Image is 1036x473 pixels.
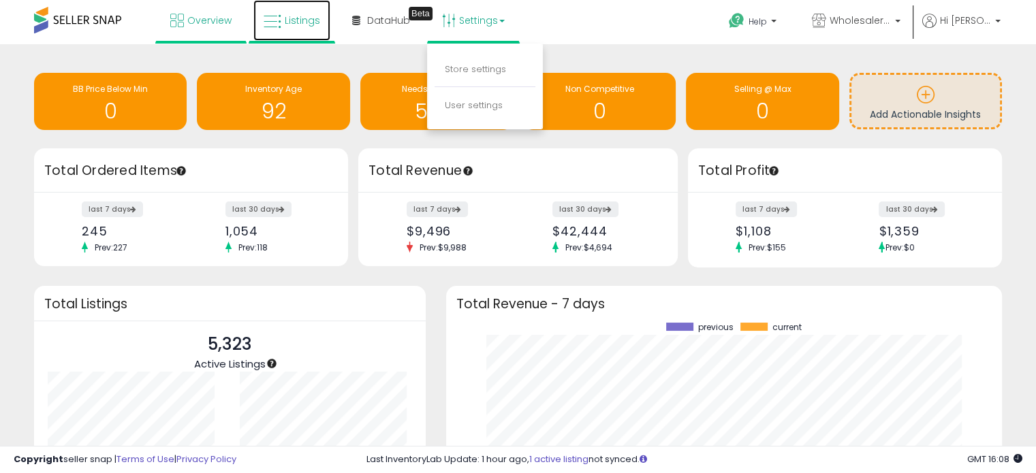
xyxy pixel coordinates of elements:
[402,83,471,95] span: Needs to Reprice
[225,224,324,238] div: 1,054
[718,2,790,44] a: Help
[830,14,891,27] span: Wholesaler AZ
[736,224,834,238] div: $1,108
[88,242,134,253] span: Prev: 227
[409,7,433,20] div: Tooltip anchor
[413,242,473,253] span: Prev: $9,988
[175,165,187,177] div: Tooltip anchor
[523,73,676,130] a: Non Competitive 0
[34,73,187,130] a: BB Price Below Min 0
[44,161,338,180] h3: Total Ordered Items
[559,242,619,253] span: Prev: $4,694
[552,201,618,217] label: last 30 days
[529,453,588,466] a: 1 active listing
[940,14,991,27] span: Hi [PERSON_NAME]
[204,100,343,123] h1: 92
[232,242,274,253] span: Prev: 118
[456,299,992,309] h3: Total Revenue - 7 days
[772,323,802,332] span: current
[73,83,148,95] span: BB Price Below Min
[82,201,143,217] label: last 7 days
[194,357,266,371] span: Active Listings
[407,224,508,238] div: $9,496
[693,100,832,123] h1: 0
[225,201,292,217] label: last 30 days
[749,16,767,27] span: Help
[879,224,977,238] div: $1,359
[552,224,654,238] div: $42,444
[728,12,745,29] i: Get Help
[686,73,838,130] a: Selling @ Max 0
[176,453,236,466] a: Privacy Policy
[445,99,503,112] a: User settings
[742,242,793,253] span: Prev: $155
[187,14,232,27] span: Overview
[197,73,349,130] a: Inventory Age 92
[245,83,302,95] span: Inventory Age
[885,242,914,253] span: Prev: $0
[285,14,320,27] span: Listings
[698,323,734,332] span: previous
[640,455,647,463] i: Click here to read more about un-synced listings.
[967,453,1022,466] span: 2025-09-11 16:08 GMT
[462,165,474,177] div: Tooltip anchor
[879,201,945,217] label: last 30 days
[116,453,174,466] a: Terms of Use
[736,201,797,217] label: last 7 days
[530,100,669,123] h1: 0
[366,453,1022,466] div: Last InventoryLab Update: 1 hour ago, not synced.
[194,331,266,357] p: 5,323
[368,161,668,180] h3: Total Revenue
[44,299,415,309] h3: Total Listings
[41,100,180,123] h1: 0
[360,73,513,130] a: Needs to Reprice 5218
[734,83,791,95] span: Selling @ Max
[14,453,236,466] div: seller snap | |
[14,453,63,466] strong: Copyright
[922,14,1001,44] a: Hi [PERSON_NAME]
[445,63,506,76] a: Store settings
[407,201,468,217] label: last 7 days
[367,14,410,27] span: DataHub
[698,161,992,180] h3: Total Profit
[82,224,180,238] div: 245
[851,75,1000,127] a: Add Actionable Insights
[870,108,981,121] span: Add Actionable Insights
[768,165,780,177] div: Tooltip anchor
[367,100,506,123] h1: 5218
[565,83,634,95] span: Non Competitive
[266,357,278,370] div: Tooltip anchor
